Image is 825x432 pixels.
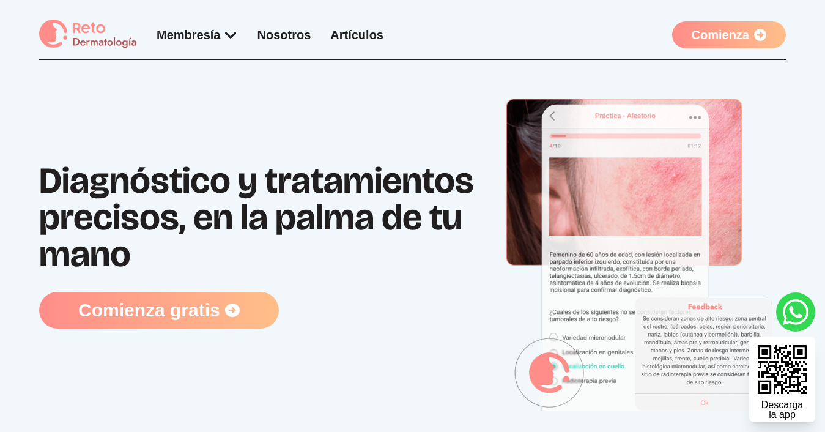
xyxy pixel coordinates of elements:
a: Nosotros [257,28,311,42]
img: logo Reto dermatología [39,20,137,50]
a: Comienza [672,21,786,48]
div: Descarga la app [761,400,803,420]
a: whatsapp button [776,292,815,332]
a: Comienza gratis [39,292,279,329]
a: Artículos [330,28,383,42]
img: app [499,80,774,411]
div: Membresía [157,26,238,43]
h1: Diagnóstico y tratamientos precisos, en la palma de tu mano [39,162,487,272]
span: Comienza gratis [78,299,220,321]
